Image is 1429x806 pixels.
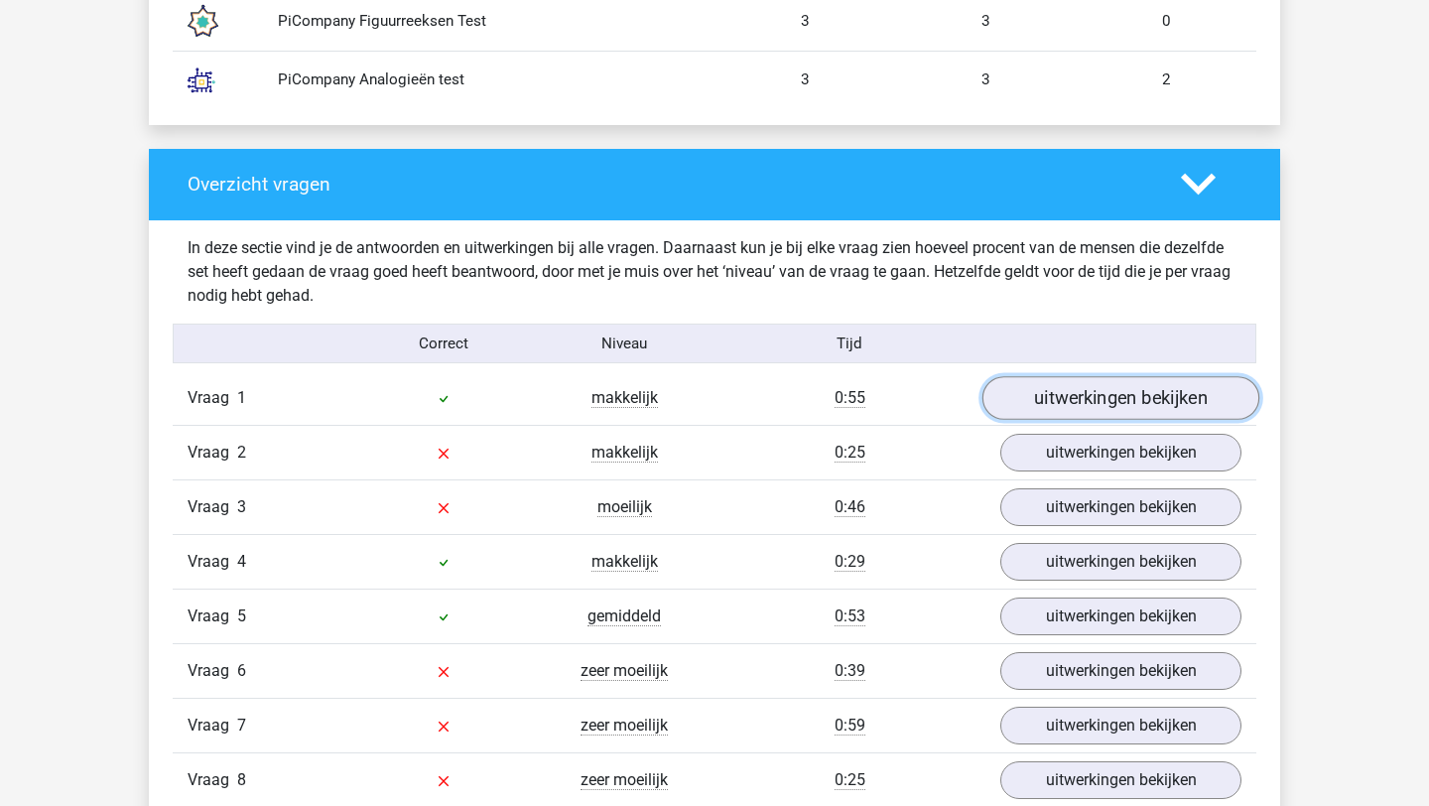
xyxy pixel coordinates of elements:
[835,497,865,517] span: 0:46
[237,716,246,735] span: 7
[1000,488,1241,526] a: uitwerkingen bekijken
[263,68,714,91] div: PiCompany Analogieën test
[835,770,865,790] span: 0:25
[714,68,895,91] div: 3
[982,377,1259,421] a: uitwerkingen bekijken
[188,386,237,410] span: Vraag
[591,388,658,408] span: makkelijk
[835,661,865,681] span: 0:39
[237,606,246,625] span: 5
[591,552,658,572] span: makkelijk
[714,333,985,355] div: Tijd
[835,443,865,463] span: 0:25
[587,606,661,626] span: gemiddeld
[188,495,237,519] span: Vraag
[534,333,714,355] div: Niveau
[1000,707,1241,744] a: uitwerkingen bekijken
[714,10,895,33] div: 3
[177,56,226,105] img: analogies.7686177dca09.svg
[835,552,865,572] span: 0:29
[237,661,246,680] span: 6
[581,770,668,790] span: zeer moeilijk
[1076,68,1256,91] div: 2
[237,388,246,407] span: 1
[1000,434,1241,471] a: uitwerkingen bekijken
[237,552,246,571] span: 4
[188,714,237,738] span: Vraag
[1000,598,1241,635] a: uitwerkingen bekijken
[581,661,668,681] span: zeer moeilijk
[835,716,865,736] span: 0:59
[581,716,668,736] span: zeer moeilijk
[1000,652,1241,690] a: uitwerkingen bekijken
[354,333,535,355] div: Correct
[835,388,865,408] span: 0:55
[1000,761,1241,799] a: uitwerkingen bekijken
[237,770,246,789] span: 8
[597,497,652,517] span: moeilijk
[188,659,237,683] span: Vraag
[188,441,237,465] span: Vraag
[237,497,246,516] span: 3
[173,236,1256,308] div: In deze sectie vind je de antwoorden en uitwerkingen bij alle vragen. Daarnaast kun je bij elke v...
[237,443,246,462] span: 2
[895,68,1076,91] div: 3
[1076,10,1256,33] div: 0
[1000,543,1241,581] a: uitwerkingen bekijken
[188,768,237,792] span: Vraag
[188,173,1151,196] h4: Overzicht vragen
[835,606,865,626] span: 0:53
[188,604,237,628] span: Vraag
[188,550,237,574] span: Vraag
[591,443,658,463] span: makkelijk
[263,10,714,33] div: PiCompany Figuurreeksen Test
[895,10,1076,33] div: 3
